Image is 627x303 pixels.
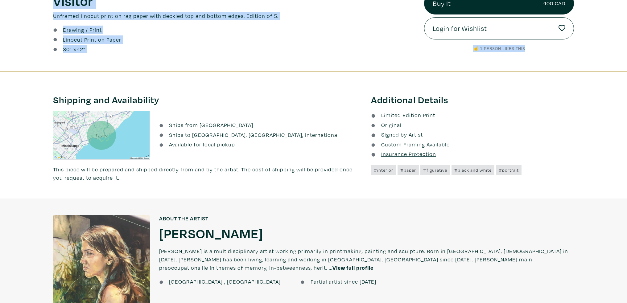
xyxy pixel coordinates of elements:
[424,45,574,52] p: ☝️ 1 person likes this
[159,215,574,222] h6: About the artist
[398,165,419,175] a: #paper
[63,46,70,53] span: 30
[159,131,362,139] li: Ships to [GEOGRAPHIC_DATA], [GEOGRAPHIC_DATA], international
[452,165,494,175] a: #black and white
[53,111,150,160] img: staticmap
[371,121,574,129] li: Original
[63,26,102,33] u: Drawing / Print
[53,94,362,106] h3: Shipping and Availability
[159,241,574,277] p: [PERSON_NAME] is a multidisciplinary artist working primarily in printmaking, painting and sculpt...
[159,140,362,149] li: Available for local pickup
[63,45,85,53] div: " x "
[496,165,522,175] a: #portrait
[159,225,263,241] a: [PERSON_NAME]
[420,165,450,175] a: #figurative
[169,278,281,285] span: [GEOGRAPHIC_DATA] , [GEOGRAPHIC_DATA]
[63,35,121,44] a: Linocut Print on Paper
[371,140,574,149] li: Custom Framing Available
[381,150,436,158] u: Insurance Protection
[76,46,83,53] span: 42
[159,121,362,129] li: Ships from [GEOGRAPHIC_DATA]
[371,165,396,175] a: #interior
[371,150,436,158] a: Insurance Protection
[433,23,487,34] span: Login for Wishlist
[424,17,574,39] a: Login for Wishlist
[371,111,574,119] li: Limited Edition Print
[53,165,362,182] p: This piece will be prepared and shipped directly from and by the artist. The cost of shipping wil...
[332,264,373,271] a: View full profile
[371,130,574,139] li: Signed by Artist
[371,94,574,106] h3: Additional Details
[53,12,415,20] p: Unframed linocut print on rag paper with deckled top and bottom edges. Edition of 5.
[63,26,102,34] a: Drawing / Print
[311,278,376,285] span: Partial artist since [DATE]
